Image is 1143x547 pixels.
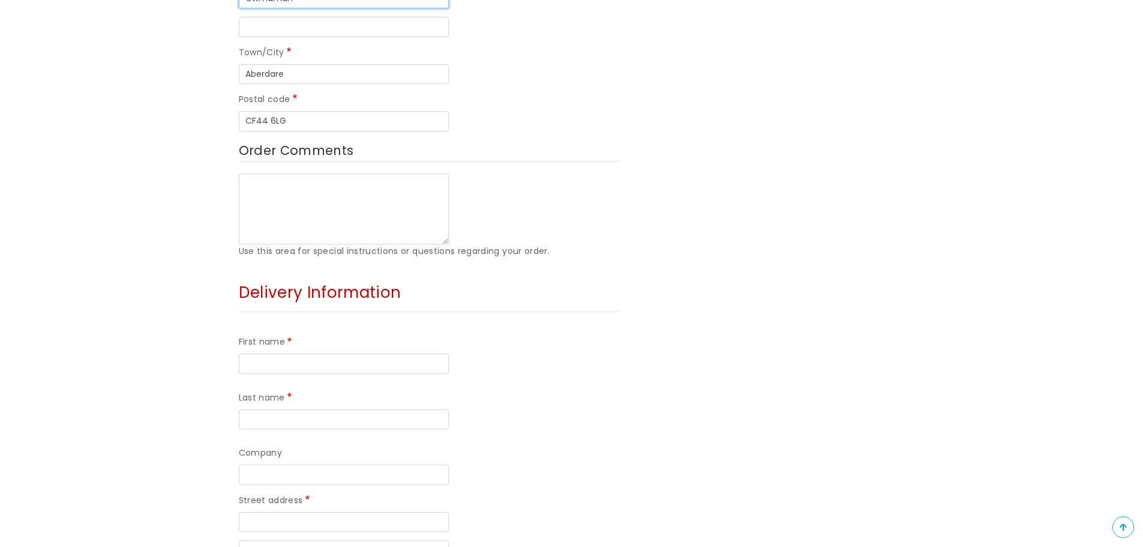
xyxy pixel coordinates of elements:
[239,494,312,508] label: Street address
[239,282,401,303] span: Delivery Information
[239,446,282,461] label: Company
[239,140,620,162] label: Order Comments
[239,335,295,349] label: First name
[239,244,620,259] div: Use this area for special instructions or questions regarding your order.
[239,391,295,405] label: Last name
[239,92,299,107] label: Postal code
[239,46,294,60] label: Town/City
